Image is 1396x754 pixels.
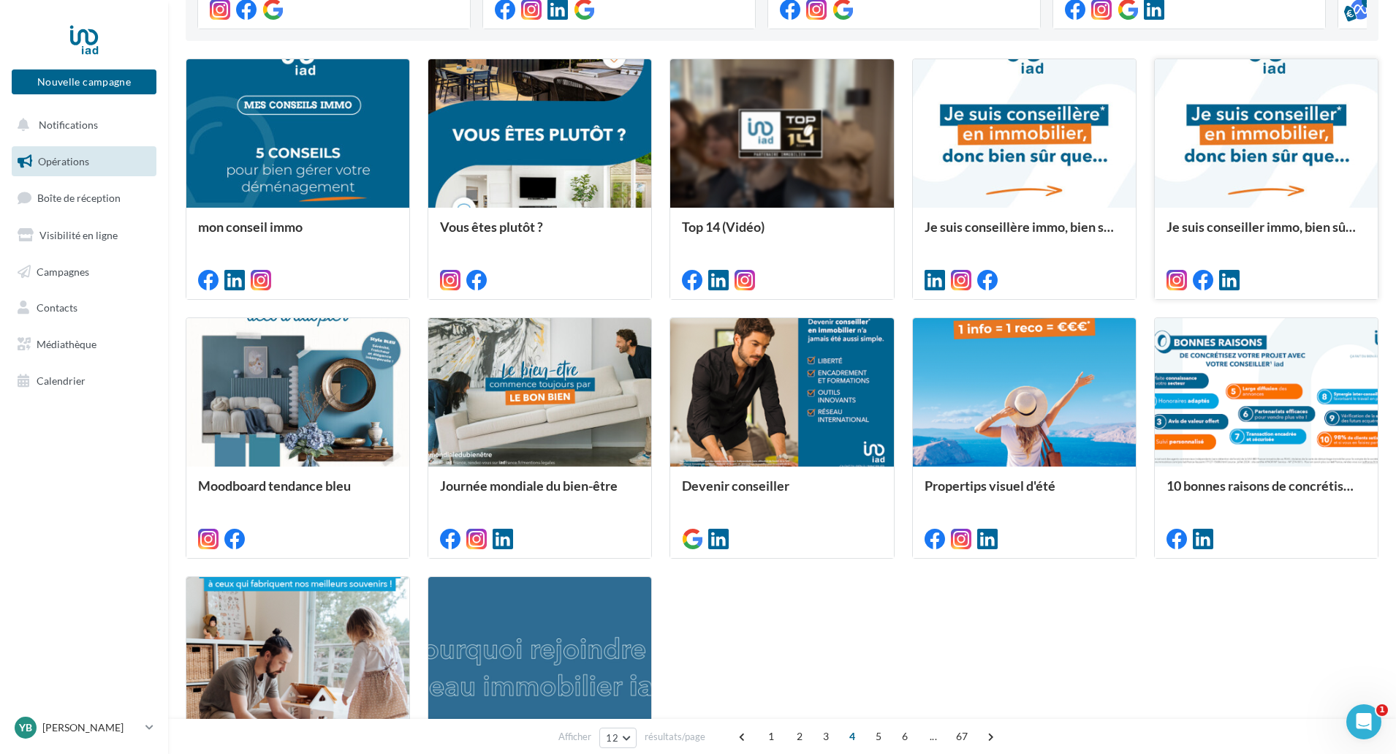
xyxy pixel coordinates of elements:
span: 3 [814,725,838,748]
span: 1 [1376,704,1388,716]
span: 2 [788,725,811,748]
div: Journée mondiale du bien-être [440,478,640,508]
span: 6 [893,725,917,748]
div: Je suis conseiller immo, bien sûr que [1167,219,1366,249]
a: Visibilité en ligne [9,220,159,251]
button: Nouvelle campagne [12,69,156,94]
span: 67 [950,725,974,748]
span: Opérations [38,155,89,167]
span: Boîte de réception [37,192,121,204]
span: 5 [867,725,890,748]
span: Campagnes [37,265,89,277]
span: 4 [841,725,864,748]
div: Propertips visuel d'été [925,478,1124,508]
span: résultats/page [645,730,705,744]
span: Calendrier [37,374,86,387]
a: Calendrier [9,366,159,396]
button: Notifications [9,110,153,140]
a: YB [PERSON_NAME] [12,714,156,742]
span: Médiathèque [37,338,96,350]
span: Notifications [39,118,98,131]
div: Moodboard tendance bleu [198,478,398,508]
button: 12 [599,728,637,748]
span: YB [19,720,32,735]
span: ... [922,725,945,748]
p: [PERSON_NAME] [42,720,140,735]
a: Campagnes [9,257,159,287]
a: Opérations [9,146,159,177]
div: mon conseil immo [198,219,398,249]
iframe: Intercom live chat [1346,704,1381,739]
div: Je suis conseillère immo, bien sûr que [925,219,1124,249]
div: 10 bonnes raisons de concrétisez votre projet avec iad [1167,478,1366,508]
a: Contacts [9,293,159,323]
div: Vous êtes plutôt ? [440,219,640,249]
span: Contacts [37,301,77,314]
span: Visibilité en ligne [39,229,118,241]
a: Boîte de réception [9,182,159,214]
span: 12 [606,732,618,744]
span: Afficher [558,730,591,744]
span: 1 [759,725,783,748]
div: Top 14 (Vidéo) [682,219,881,249]
div: Devenir conseiller [682,478,881,508]
a: Médiathèque [9,329,159,360]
